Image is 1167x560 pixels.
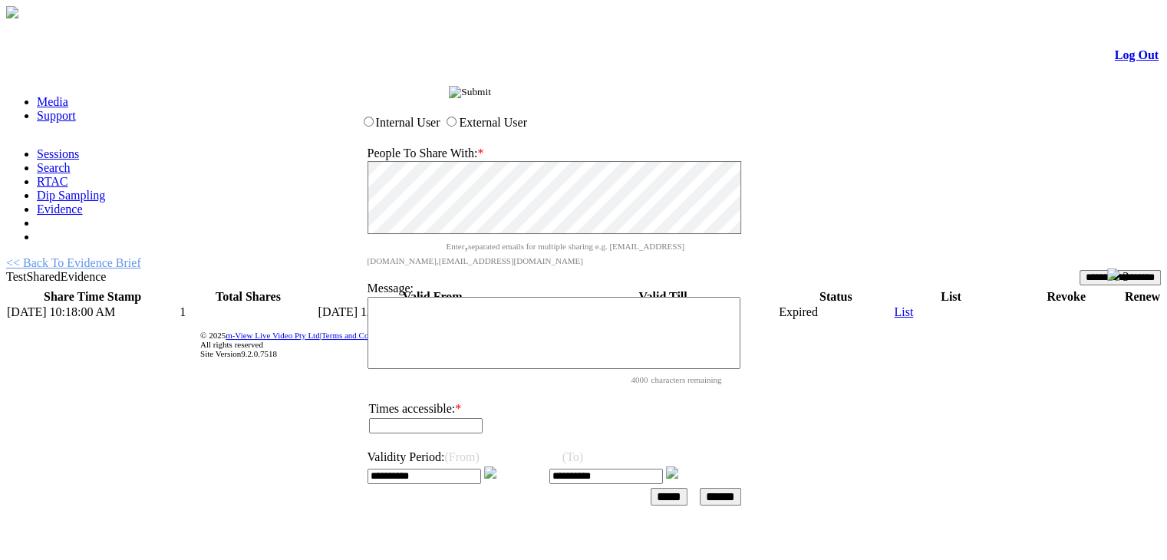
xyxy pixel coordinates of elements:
label: External User [459,116,526,129]
span: Share Evidence Brief [358,86,450,98]
img: Calender.png [666,466,678,479]
p: Message: [368,282,742,295]
span: , [464,237,468,252]
span: 4000 [368,375,648,384]
p: Validity Period: [368,450,742,464]
span: (From) [444,450,479,463]
p: People To Share With: [368,147,742,160]
span: characters remaining [651,375,722,384]
span: (To) [562,450,583,463]
label: Internal User [376,116,440,129]
span: Enter separated emails for multiple sharing e.g. [EMAIL_ADDRESS][DOMAIN_NAME],[EMAIL_ADDRESS][DOM... [368,242,685,265]
img: Calender.png [484,466,496,479]
input: Submit [449,86,491,98]
p: Times accessible: [369,402,558,416]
